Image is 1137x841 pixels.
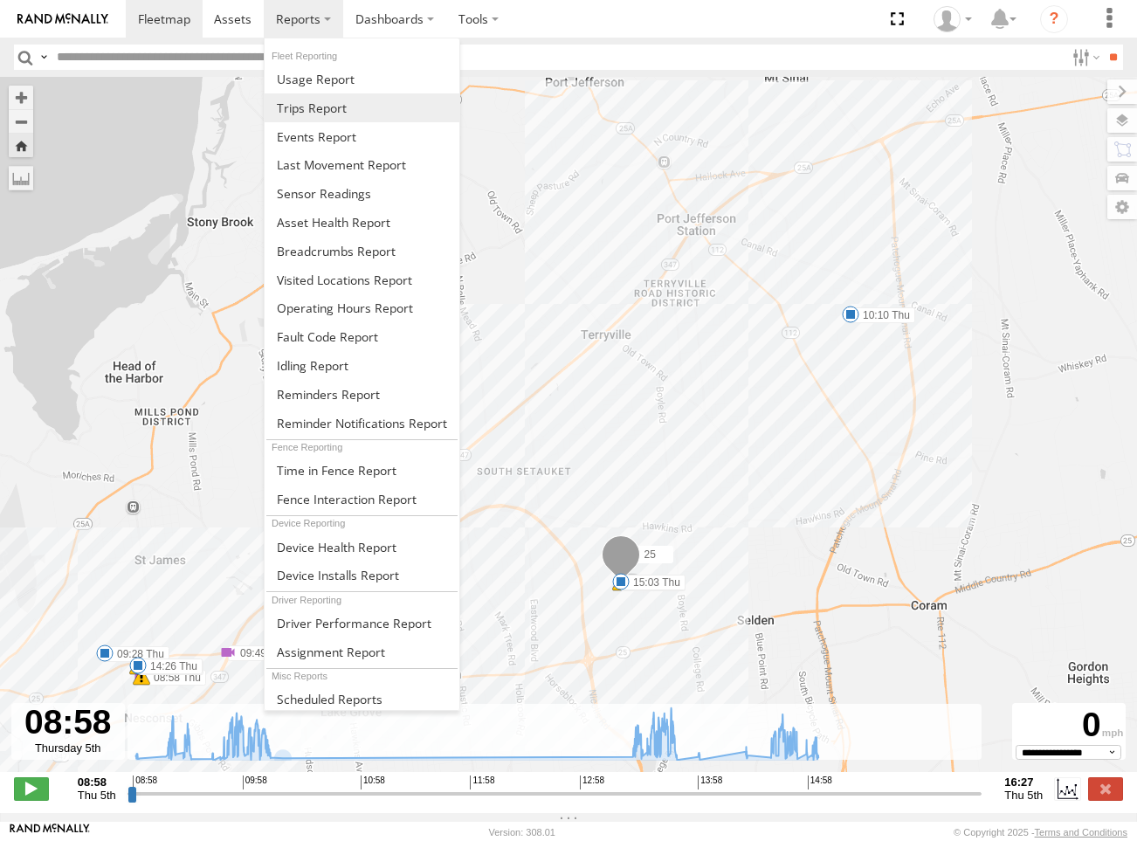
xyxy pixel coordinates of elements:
a: Time in Fences Report [265,456,459,485]
button: Zoom in [9,86,33,109]
a: Idling Report [265,351,459,380]
label: Measure [9,166,33,190]
button: Zoom Home [9,134,33,157]
span: Thu 5th Jun 2025 [1004,789,1043,802]
span: 25 [644,548,655,561]
a: Device Health Report [265,533,459,562]
label: 16:27 Thu [621,576,686,591]
label: 14:26 Thu [138,658,203,674]
a: Asset Health Report [265,208,459,237]
a: Breadcrumbs Report [265,237,459,265]
label: Search Query [37,45,51,70]
span: Thu 5th Jun 2025 [78,789,116,802]
span: 09:58 [243,776,267,789]
span: 08:58 [133,776,157,789]
strong: 08:58 [78,776,116,789]
span: 13:58 [698,776,722,789]
div: Barbara Muller [927,6,978,32]
label: 13:48 Thu [139,659,203,675]
span: 11:58 [470,776,494,789]
a: Terms and Conditions [1035,827,1127,838]
a: Full Events Report [265,122,459,151]
a: Sensor Readings [265,179,459,208]
label: Map Settings [1107,195,1137,219]
a: Service Reminder Notifications Report [265,409,459,438]
span: 14:58 [808,776,832,789]
img: rand-logo.svg [17,13,108,25]
i: ? [1040,5,1068,33]
a: Trips Report [265,93,459,122]
button: Zoom out [9,109,33,134]
div: 0 [1015,706,1123,745]
a: Usage Report [265,65,459,93]
label: Search Filter Options [1065,45,1103,70]
div: Version: 308.01 [489,827,555,838]
a: Fault Code Report [265,322,459,351]
span: 10:58 [361,776,385,789]
span: 12:58 [580,776,604,789]
label: Play/Stop [14,777,49,800]
a: Scheduled Reports [265,685,459,713]
a: Visited Locations Report [265,265,459,294]
a: Reminders Report [265,380,459,409]
a: Driver Performance Report [265,609,459,638]
label: 15:03 Thu [621,575,686,590]
strong: 16:27 [1004,776,1043,789]
div: © Copyright 2025 - [954,827,1127,838]
a: Fence Interaction Report [265,485,459,514]
a: Assignment Report [265,638,459,666]
a: Device Installs Report [265,561,459,589]
label: Close [1088,777,1123,800]
a: Visit our Website [10,824,90,841]
label: 10:10 Thu [851,307,915,323]
label: 09:28 Thu [105,646,169,662]
a: Last Movement Report [265,150,459,179]
label: 09:49 Thu [228,645,293,661]
label: 08:58 Thu [141,670,206,686]
a: Asset Operating Hours Report [265,293,459,322]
